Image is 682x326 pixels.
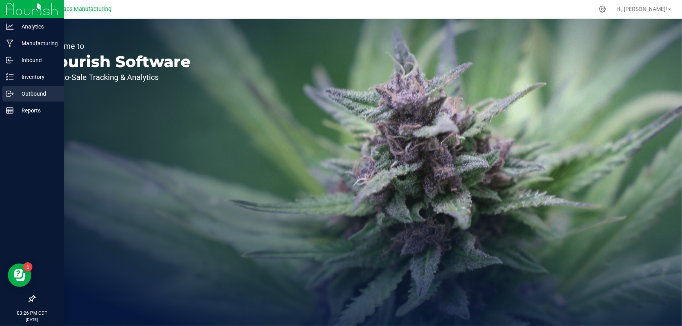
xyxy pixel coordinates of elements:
iframe: Resource center unread badge [23,262,32,272]
p: 03:26 PM CDT [4,310,61,317]
div: Manage settings [598,5,607,13]
p: Welcome to [42,42,191,50]
inline-svg: Reports [6,107,14,114]
p: Inventory [14,72,61,82]
inline-svg: Inbound [6,56,14,64]
iframe: Resource center [8,264,31,287]
span: Hi, [PERSON_NAME]! [616,6,667,12]
p: Inbound [14,55,61,65]
inline-svg: Inventory [6,73,14,81]
p: [DATE] [4,317,61,322]
p: Flourish Software [42,54,191,69]
p: Reports [14,106,61,115]
p: Manufacturing [14,39,61,48]
span: Teal Labs Manufacturing [48,6,112,12]
inline-svg: Manufacturing [6,39,14,47]
inline-svg: Outbound [6,90,14,98]
inline-svg: Analytics [6,23,14,30]
p: Outbound [14,89,61,98]
p: Analytics [14,22,61,31]
p: Seed-to-Sale Tracking & Analytics [42,73,191,81]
